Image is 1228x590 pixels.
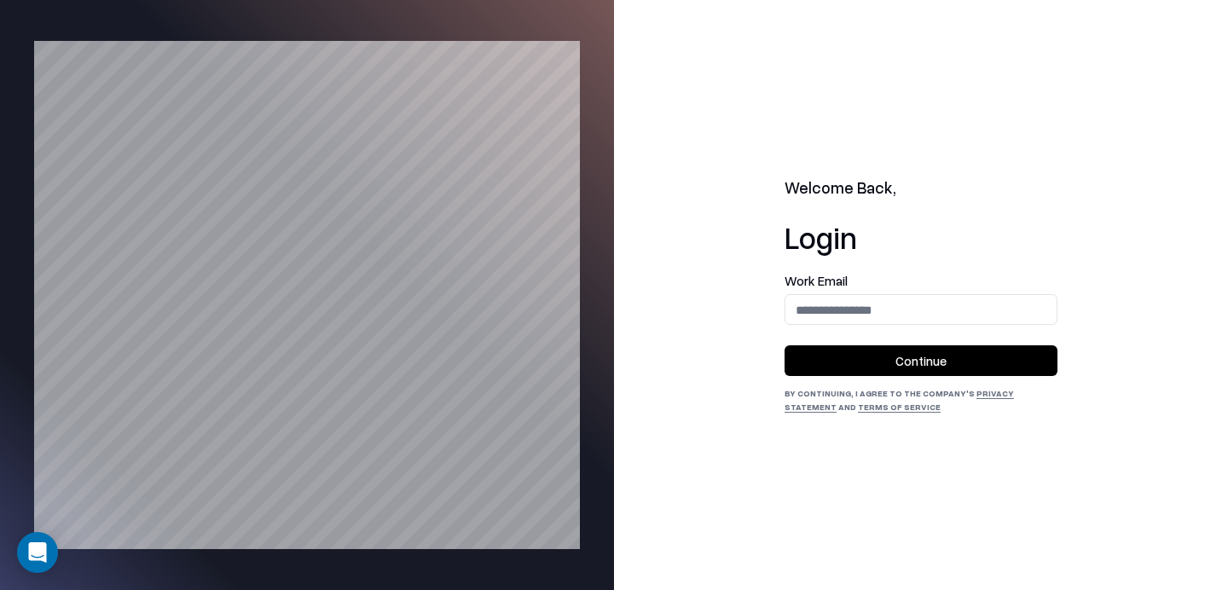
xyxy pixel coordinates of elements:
div: By continuing, I agree to the Company's and [785,386,1057,414]
a: Terms of Service [858,402,941,412]
h1: Login [785,220,1057,254]
label: Work Email [785,275,1057,287]
h2: Welcome Back, [785,176,1057,200]
div: Open Intercom Messenger [17,532,58,573]
button: Continue [785,345,1057,376]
